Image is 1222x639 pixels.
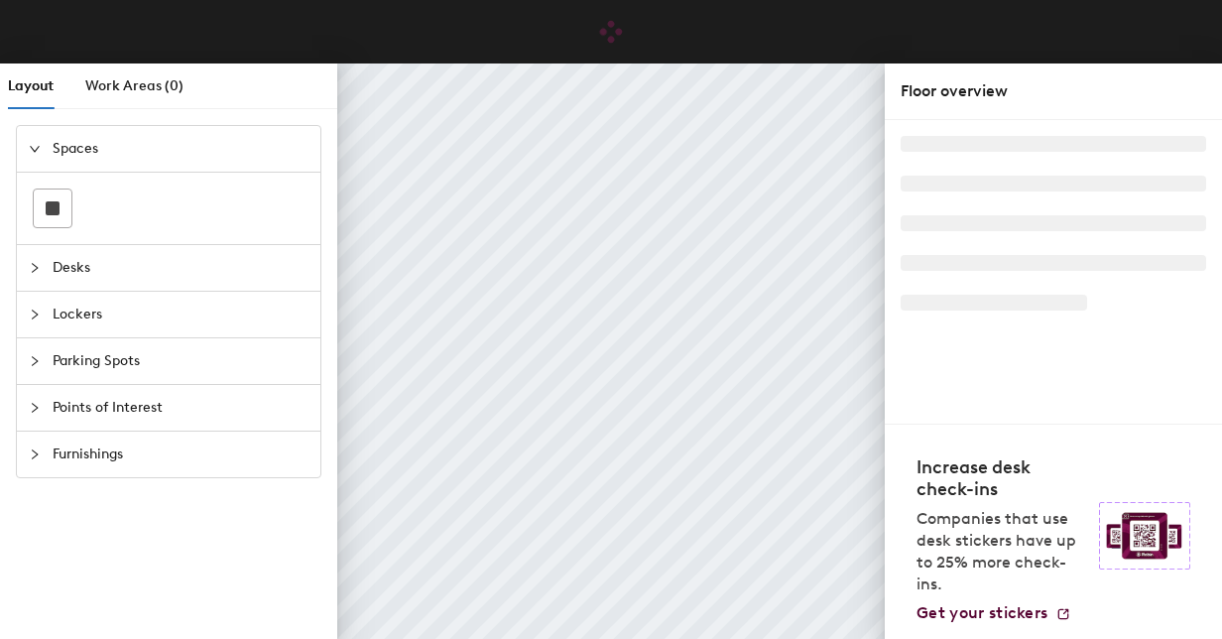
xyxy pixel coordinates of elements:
[29,143,41,155] span: expanded
[29,309,41,320] span: collapsed
[8,77,54,94] span: Layout
[1099,502,1190,570] img: Sticker logo
[53,245,308,291] span: Desks
[916,603,1047,622] span: Get your stickers
[916,456,1087,500] h4: Increase desk check-ins
[53,292,308,337] span: Lockers
[53,126,308,172] span: Spaces
[29,402,41,414] span: collapsed
[53,385,308,431] span: Points of Interest
[916,508,1087,595] p: Companies that use desk stickers have up to 25% more check-ins.
[29,262,41,274] span: collapsed
[85,77,183,94] span: Work Areas (0)
[53,432,308,477] span: Furnishings
[29,448,41,460] span: collapsed
[916,603,1071,623] a: Get your stickers
[901,79,1206,103] div: Floor overview
[53,338,308,384] span: Parking Spots
[29,355,41,367] span: collapsed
